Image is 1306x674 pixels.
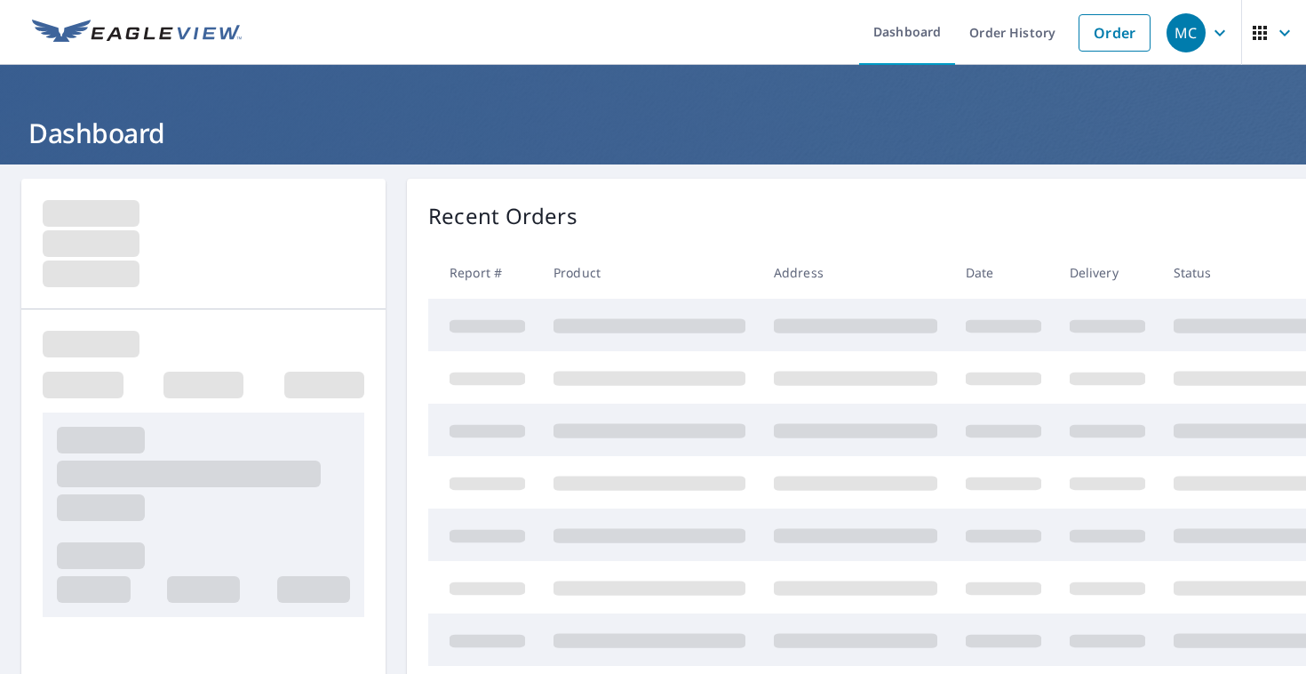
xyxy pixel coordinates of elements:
[21,115,1285,151] h1: Dashboard
[539,246,760,299] th: Product
[32,20,242,46] img: EV Logo
[1079,14,1151,52] a: Order
[1167,13,1206,52] div: MC
[428,246,539,299] th: Report #
[952,246,1055,299] th: Date
[1055,246,1159,299] th: Delivery
[428,200,577,232] p: Recent Orders
[760,246,952,299] th: Address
